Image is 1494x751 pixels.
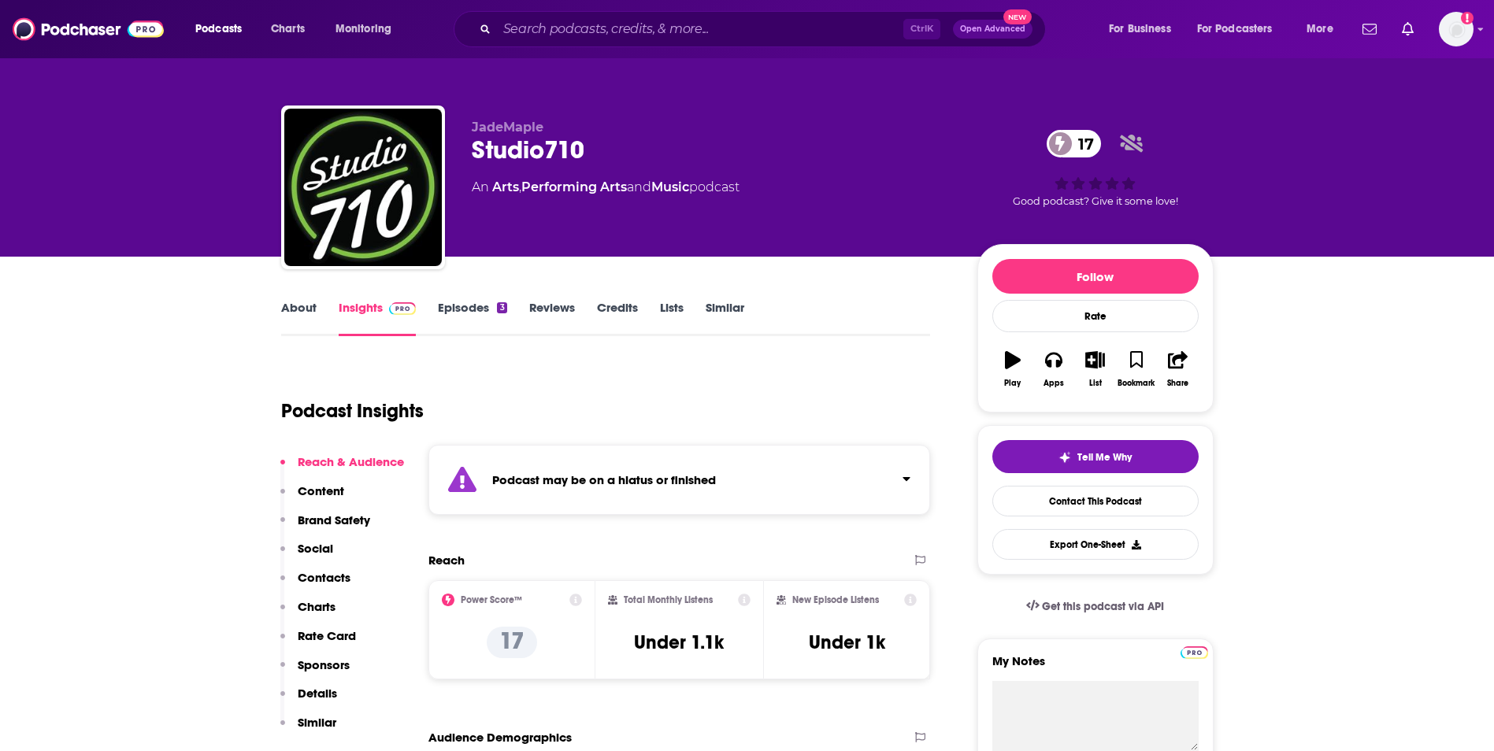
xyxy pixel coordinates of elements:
[298,570,350,585] p: Contacts
[953,20,1032,39] button: Open AdvancedNew
[1013,195,1178,207] span: Good podcast? Give it some love!
[1116,341,1157,398] button: Bookmark
[992,486,1199,516] a: Contact This Podcast
[1058,451,1071,464] img: tell me why sparkle
[1033,341,1074,398] button: Apps
[280,570,350,599] button: Contacts
[469,11,1061,47] div: Search podcasts, credits, & more...
[438,300,506,336] a: Episodes3
[1461,12,1474,24] svg: Add a profile image
[519,179,521,194] span: ,
[660,300,684,336] a: Lists
[336,18,391,40] span: Monitoring
[1077,451,1132,464] span: Tell Me Why
[1089,379,1102,388] div: List
[298,657,350,672] p: Sponsors
[1197,18,1273,40] span: For Podcasters
[298,628,356,643] p: Rate Card
[1118,379,1155,388] div: Bookmark
[280,512,370,542] button: Brand Safety
[280,686,337,715] button: Details
[298,483,344,498] p: Content
[1004,379,1021,388] div: Play
[1439,12,1474,46] img: User Profile
[992,300,1199,332] div: Rate
[281,399,424,423] h1: Podcast Insights
[298,715,336,730] p: Similar
[492,472,716,487] strong: Podcast may be on a hiatus or finished
[497,302,506,313] div: 3
[1187,17,1296,42] button: open menu
[529,300,575,336] a: Reviews
[428,445,931,515] section: Click to expand status details
[280,715,336,744] button: Similar
[280,628,356,657] button: Rate Card
[651,179,689,194] a: Music
[1098,17,1191,42] button: open menu
[472,120,543,135] span: JadeMaple
[1157,341,1198,398] button: Share
[1181,644,1208,659] a: Pro website
[992,529,1199,560] button: Export One-Sheet
[280,454,404,483] button: Reach & Audience
[1439,12,1474,46] span: Logged in as alisontucker
[597,300,638,336] a: Credits
[1439,12,1474,46] button: Show profile menu
[280,599,336,628] button: Charts
[280,483,344,512] button: Content
[706,300,744,336] a: Similar
[280,657,350,686] button: Sponsors
[298,454,404,469] p: Reach & Audience
[992,440,1199,473] button: tell me why sparkleTell Me Why
[472,178,740,197] div: An podcast
[960,25,1025,33] span: Open Advanced
[1307,18,1333,40] span: More
[1047,130,1102,157] a: 17
[298,512,370,527] p: Brand Safety
[903,19,940,39] span: Ctrl K
[1003,9,1032,24] span: New
[324,17,412,42] button: open menu
[339,300,417,336] a: InsightsPodchaser Pro
[992,259,1199,294] button: Follow
[195,18,242,40] span: Podcasts
[992,653,1199,681] label: My Notes
[261,17,314,42] a: Charts
[634,631,724,654] h3: Under 1.1k
[1062,130,1102,157] span: 17
[809,631,885,654] h3: Under 1k
[627,179,651,194] span: and
[13,14,164,44] img: Podchaser - Follow, Share and Rate Podcasts
[497,17,903,42] input: Search podcasts, credits, & more...
[271,18,305,40] span: Charts
[284,109,442,266] img: Studio710
[461,594,522,605] h2: Power Score™
[792,594,879,605] h2: New Episode Listens
[298,541,333,556] p: Social
[1296,17,1353,42] button: open menu
[428,553,465,568] h2: Reach
[1109,18,1171,40] span: For Business
[1014,587,1177,626] a: Get this podcast via API
[428,730,572,745] h2: Audience Demographics
[281,300,317,336] a: About
[1074,341,1115,398] button: List
[1181,646,1208,659] img: Podchaser Pro
[487,627,537,658] p: 17
[1356,16,1383,43] a: Show notifications dropdown
[521,179,627,194] a: Performing Arts
[624,594,713,605] h2: Total Monthly Listens
[977,120,1214,217] div: 17Good podcast? Give it some love!
[1044,379,1064,388] div: Apps
[992,341,1033,398] button: Play
[184,17,262,42] button: open menu
[389,302,417,315] img: Podchaser Pro
[1396,16,1420,43] a: Show notifications dropdown
[298,599,336,614] p: Charts
[1042,600,1164,613] span: Get this podcast via API
[280,541,333,570] button: Social
[1167,379,1188,388] div: Share
[298,686,337,701] p: Details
